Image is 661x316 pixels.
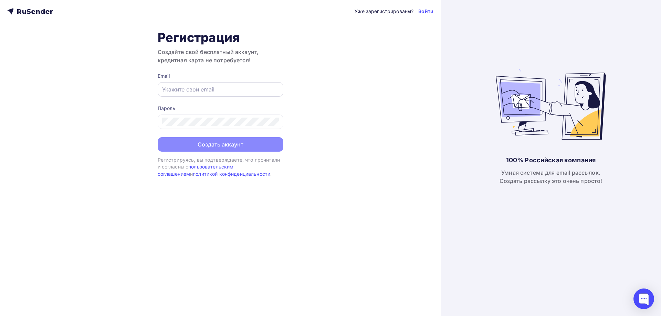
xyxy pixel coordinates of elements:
[158,156,283,177] div: Регистрируясь, вы подтверждаете, что прочитали и согласны с и .
[158,73,283,79] div: Email
[158,164,234,176] a: пользовательским соглашением
[162,85,279,94] input: Укажите свой email
[158,105,283,112] div: Пароль
[193,171,270,177] a: политикой конфиденциальности
[158,30,283,45] h1: Регистрация
[158,48,283,64] h3: Создайте свой бесплатный аккаунт, кредитная карта не потребуется!
[506,156,596,164] div: 100% Российская компания
[355,8,413,15] div: Уже зарегистрированы?
[418,8,433,15] a: Войти
[158,137,283,152] button: Создать аккаунт
[500,168,602,185] div: Умная система для email рассылок. Создать рассылку это очень просто!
